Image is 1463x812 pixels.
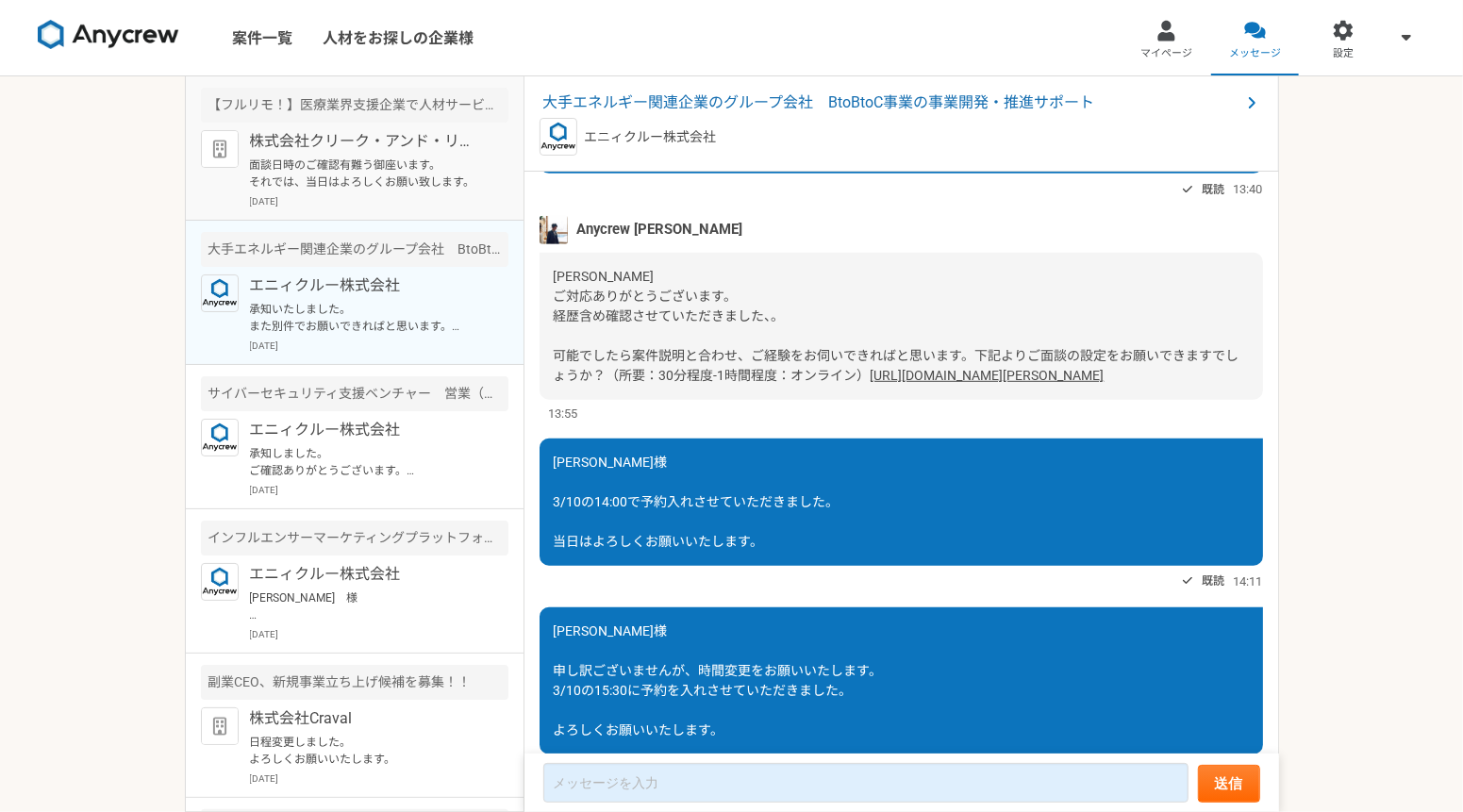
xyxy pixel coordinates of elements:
div: インフルエンサーマーケティングプラットフォームの法人向け導入営業 [201,521,508,555]
div: サイバーセキュリティ支援ベンチャー 営業（協業先との連携等） [201,376,508,411]
p: [DATE] [250,339,508,353]
span: 13:55 [548,405,577,423]
img: default_org_logo-42cde973f59100197ec2c8e796e4974ac8490bb5b08a0eb061ff975e4574aa76.png [201,707,239,745]
span: [PERSON_NAME] ご対応ありがとうございます。 経歴含め確認させていただきました、。 可能でしたら案件説明と合わせ、ご経験をお伺いできればと思います。下記よりご面談の設定をお願いできま... [554,269,1239,383]
p: [DATE] [250,483,508,497]
span: マイページ [1140,46,1192,61]
p: 株式会社クリーク・アンド・リバー社 [250,130,483,153]
span: 13:40 [1234,180,1263,198]
img: 8DqYSo04kwAAAAASUVORK5CYII= [38,20,179,50]
p: 承知しました。 ご確認ありがとうございます。 ぜひ、また別件でご相談できればと思いますので、引き続き、宜しくお願いいたします。 [250,445,483,479]
span: Anycrew [PERSON_NAME] [576,219,742,240]
a: [URL][DOMAIN_NAME][PERSON_NAME] [871,368,1105,383]
p: [DATE] [250,627,508,641]
p: 日程変更しました。 よろしくお願いいたします。 [250,734,483,768]
span: [PERSON_NAME]様 3/10の14:00で予約入れさせていただきました。 当日はよろしくお願いいたします。 [554,455,840,549]
div: 副業CEO、新規事業立ち上げ候補を募集！！ [201,665,508,700]
p: [PERSON_NAME] 様 返信が漏れており、失礼しました。 内容の確認をいただきまして、誠にありがとうございます。 ただご希望とずれた提案にて失礼いたしました。 [PERSON_NAME]... [250,589,483,623]
p: 承知いたしました。 また別件でお願いできればと思います。 引き続きよろしくお願いいたします。 [250,301,483,335]
img: logo_text_blue_01.png [201,563,239,601]
span: 大手エネルギー関連企業のグループ会社 BtoBtoC事業の事業開発・推進サポート [543,91,1240,114]
img: tomoya_yamashita.jpeg [540,216,568,244]
span: 既読 [1202,570,1224,592]
img: default_org_logo-42cde973f59100197ec2c8e796e4974ac8490bb5b08a0eb061ff975e4574aa76.png [201,130,239,168]
span: 設定 [1333,46,1354,61]
img: logo_text_blue_01.png [201,274,239,312]
span: 14:11 [1234,572,1263,590]
p: [DATE] [250,194,508,208]
button: 送信 [1198,765,1260,803]
div: 【フルリモ！】医療業界支援企業で人材サービス事業の新規事業企画・開発！ [201,88,508,123]
div: 大手エネルギー関連企業のグループ会社 BtoBtoC事業の事業開発・推進サポート [201,232,508,267]
img: logo_text_blue_01.png [540,118,577,156]
p: エニィクルー株式会社 [585,127,717,147]
p: エニィクルー株式会社 [250,563,483,586]
p: エニィクルー株式会社 [250,274,483,297]
img: logo_text_blue_01.png [201,419,239,456]
span: 既読 [1202,178,1224,201]
p: 面談日時のご確認有難う御座います。 それでは、当日はよろしくお願い致します。 [250,157,483,191]
p: 株式会社Craval [250,707,483,730]
p: エニィクルー株式会社 [250,419,483,441]
p: [DATE] [250,771,508,786]
span: メッセージ [1229,46,1281,61]
span: [PERSON_NAME]様 申し訳ございませんが、時間変更をお願いいたします。 3/10の15:30に予約を入れさせていただきました。 よろしくお願いいたします。 [554,623,883,737]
